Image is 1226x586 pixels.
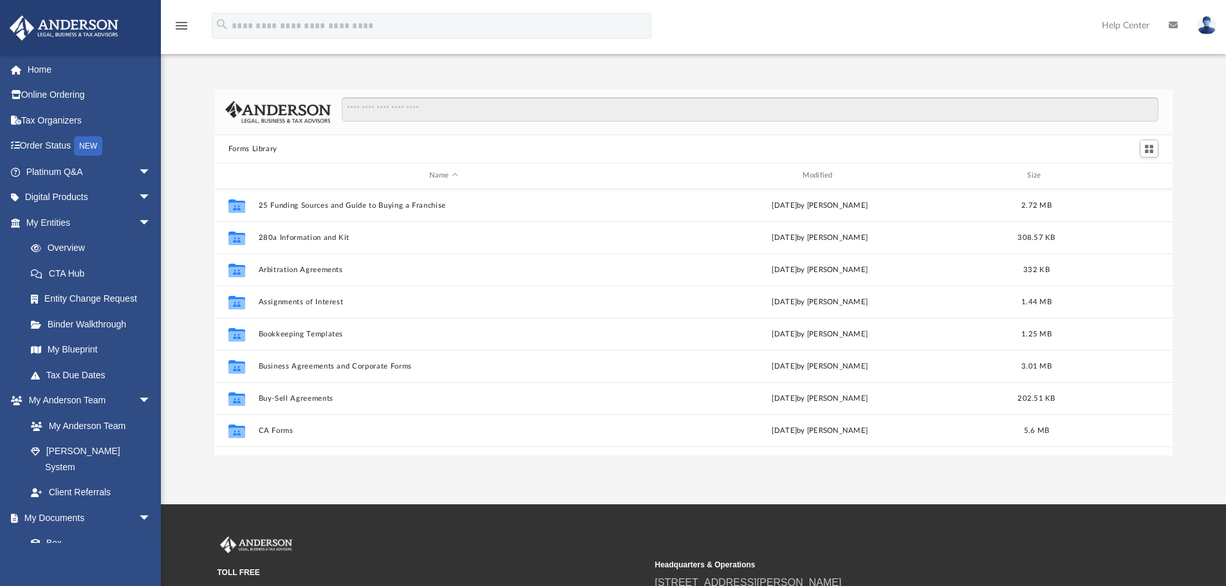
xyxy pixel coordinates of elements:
button: CA Forms [258,426,629,435]
span: 332 KB [1023,266,1050,273]
button: Buy-Sell Agreements [258,394,629,403]
i: menu [174,18,189,33]
img: Anderson Advisors Platinum Portal [218,536,295,553]
a: Home [9,57,171,82]
span: 3.01 MB [1021,362,1052,369]
a: Platinum Q&Aarrow_drop_down [9,159,171,185]
a: Online Ordering [9,82,171,108]
div: id [220,170,252,181]
div: [DATE] by [PERSON_NAME] [635,199,1005,211]
a: menu [174,24,189,33]
button: Business Agreements and Corporate Forms [258,362,629,371]
div: Name [257,170,628,181]
div: [DATE] by [PERSON_NAME] [635,232,1005,243]
a: Box [18,531,158,556]
span: arrow_drop_down [138,210,164,236]
button: Assignments of Interest [258,298,629,306]
a: Binder Walkthrough [18,311,171,337]
div: [DATE] by [PERSON_NAME] [635,328,1005,340]
span: arrow_drop_down [138,505,164,531]
a: Order StatusNEW [9,133,171,160]
button: Switch to Grid View [1140,140,1159,158]
div: [DATE] by [PERSON_NAME] [635,425,1005,436]
span: arrow_drop_down [138,159,164,185]
div: [DATE] by [PERSON_NAME] [635,360,1005,372]
button: Arbitration Agreements [258,266,629,274]
a: [PERSON_NAME] System [18,439,164,480]
div: NEW [74,136,102,156]
div: [DATE] by [PERSON_NAME] [635,264,1005,275]
div: Modified [634,170,1005,181]
span: 308.57 KB [1017,233,1055,241]
a: My Entitiesarrow_drop_down [9,210,171,235]
small: Headquarters & Operations [655,559,1084,571]
a: My Documentsarrow_drop_down [9,505,164,531]
a: Tax Organizers [9,107,171,133]
span: 5.6 MB [1023,426,1049,434]
img: User Pic [1197,16,1216,35]
input: Search files and folders [342,97,1158,122]
button: Bookkeeping Templates [258,330,629,338]
button: 25 Funding Sources and Guide to Buying a Franchise [258,201,629,210]
button: 280a Information and Kit [258,233,629,242]
div: Size [1010,170,1062,181]
span: 1.44 MB [1021,298,1052,305]
a: CTA Hub [18,261,171,286]
button: Forms Library [228,143,277,155]
a: Tax Due Dates [18,362,171,388]
span: 2.72 MB [1021,201,1052,208]
a: Client Referrals [18,480,164,506]
i: search [215,17,229,32]
div: [DATE] by [PERSON_NAME] [635,392,1005,404]
div: grid [214,189,1173,455]
a: Digital Productsarrow_drop_down [9,185,171,210]
span: 202.51 KB [1017,394,1055,401]
a: My Blueprint [18,337,164,363]
a: Entity Change Request [18,286,171,312]
small: TOLL FREE [218,567,646,578]
div: [DATE] by [PERSON_NAME] [635,296,1005,307]
span: arrow_drop_down [138,388,164,414]
span: arrow_drop_down [138,185,164,211]
a: My Anderson Team [18,413,158,439]
img: Anderson Advisors Platinum Portal [6,15,122,41]
a: Overview [18,235,171,261]
div: id [1068,170,1158,181]
span: 1.25 MB [1021,330,1052,337]
a: My Anderson Teamarrow_drop_down [9,388,164,414]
